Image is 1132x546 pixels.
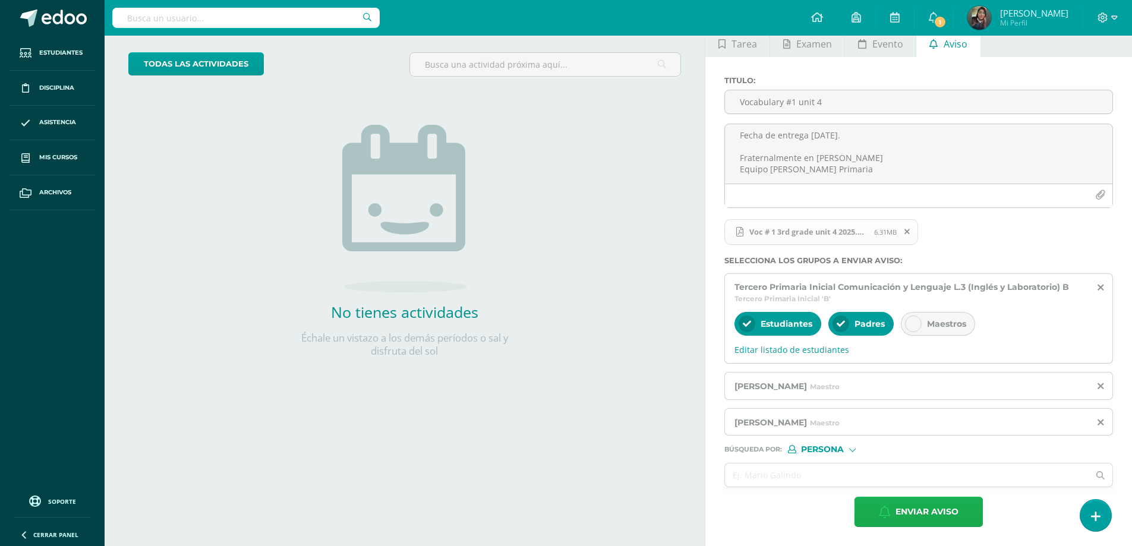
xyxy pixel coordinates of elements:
a: Aviso [916,29,980,57]
input: Busca un usuario... [112,8,380,28]
span: Maestro [810,382,840,391]
span: Estudiantes [761,318,812,329]
span: Voc # 1 3rd grade unit 4 2025.pdf [743,227,874,236]
span: Enviar aviso [895,497,958,526]
a: Evento [845,29,916,57]
span: Mis cursos [39,153,77,162]
a: Tarea [705,29,770,57]
span: Mi Perfil [1000,18,1068,28]
img: f0e68a23fbcd897634a5ac152168984d.png [967,6,991,30]
span: Padres [854,318,885,329]
span: [PERSON_NAME] [734,417,807,428]
a: Archivos [10,175,95,210]
span: Cerrar panel [33,531,78,539]
a: Mis cursos [10,140,95,175]
input: Titulo [725,90,1112,113]
span: Aviso [944,30,967,58]
span: Tercero Primaria Inicial Comunicación y Lenguaje L.3 (Inglés y Laboratorio) B [734,282,1069,292]
span: Disciplina [39,83,74,93]
span: Maestro [810,418,840,427]
span: Tarea [731,30,757,58]
span: Tercero Primaria Inicial 'B' [734,294,831,303]
span: Evento [872,30,903,58]
button: Enviar aviso [854,497,983,527]
span: 6.31MB [874,228,897,236]
h2: No tienes actividades [286,302,524,322]
a: Asistencia [10,106,95,141]
span: [PERSON_NAME] [734,381,807,392]
span: Archivos [39,188,71,197]
a: Examen [770,29,844,57]
span: Búsqueda por : [724,446,782,453]
input: Busca una actividad próxima aquí... [410,53,680,76]
a: Disciplina [10,71,95,106]
span: Editar listado de estudiantes [734,344,1103,355]
a: Estudiantes [10,36,95,71]
a: todas las Actividades [128,52,264,75]
span: 1 [934,15,947,29]
img: no_activities.png [342,125,467,292]
label: Selecciona los grupos a enviar aviso : [724,256,1113,265]
span: Estudiantes [39,48,83,58]
span: Remover archivo [897,225,917,238]
span: Persona [801,446,844,453]
div: [object Object] [788,445,877,453]
span: Maestros [927,318,966,329]
span: Asistencia [39,118,76,127]
textarea: Estimados Padres de Familia y [PERSON_NAME], gusto en saludarlos. Por este medio compartimos con ... [725,124,1112,184]
input: Ej. Mario Galindo [725,463,1089,487]
span: Examen [796,30,832,58]
p: Échale un vistazo a los demás períodos o sal y disfruta del sol [286,332,524,358]
span: Soporte [48,497,76,506]
label: Titulo : [724,76,1113,85]
span: [PERSON_NAME] [1000,7,1068,19]
span: Voc # 1 3rd grade unit 4 2025.pdf [724,219,918,245]
a: Soporte [14,493,90,509]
